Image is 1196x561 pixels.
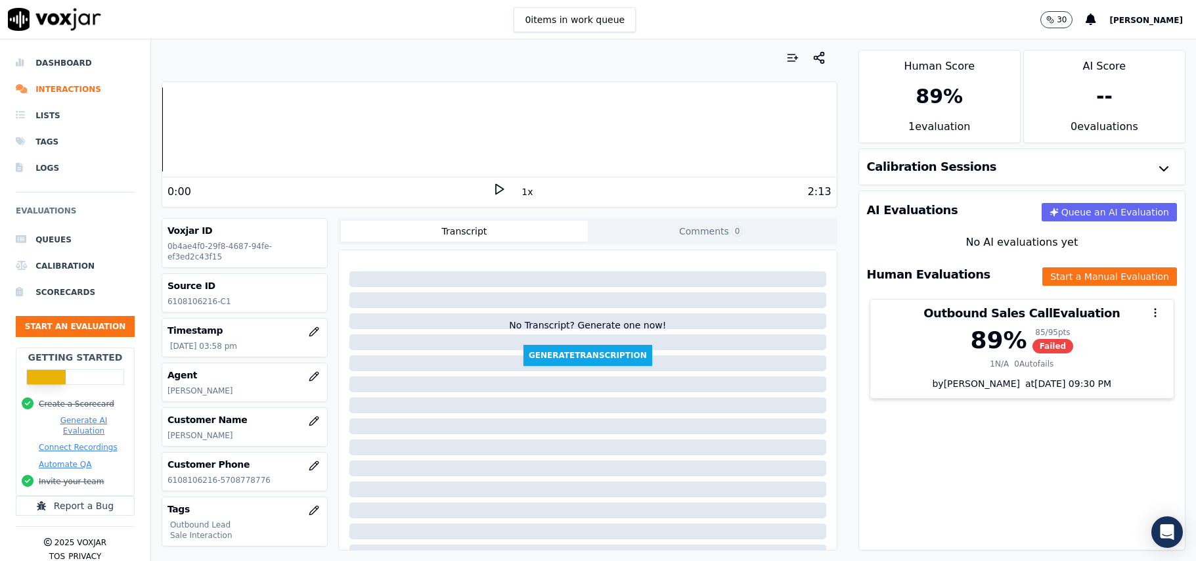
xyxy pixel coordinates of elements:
h2: Getting Started [28,351,122,364]
button: GenerateTranscription [523,345,652,366]
button: 30 [1040,11,1086,28]
button: Automate QA [39,459,91,470]
button: Queue an AI Evaluation [1042,203,1177,221]
span: 0 [732,225,743,237]
div: 2:13 [808,184,831,200]
button: Transcript [341,221,588,242]
button: Generate AI Evaluation [39,415,129,436]
div: 89 % [970,327,1027,353]
div: -- [1096,85,1113,108]
p: Outbound Lead [170,520,322,530]
div: 85 / 95 pts [1032,327,1074,338]
div: No AI evaluations yet [870,235,1174,250]
a: Lists [16,102,135,129]
h6: Evaluations [16,203,135,227]
p: 2025 Voxjar [55,537,106,548]
div: at [DATE] 09:30 PM [1020,377,1111,390]
a: Queues [16,227,135,253]
button: Start an Evaluation [16,316,135,337]
span: [PERSON_NAME] [1109,16,1183,25]
a: Calibration [16,253,135,279]
div: No Transcript? Generate one now! [509,319,666,345]
div: Human Score [859,51,1020,74]
img: voxjar logo [8,8,101,31]
div: Open Intercom Messenger [1151,516,1183,548]
h3: Calibration Sessions [867,161,997,173]
button: Start a Manual Evaluation [1042,267,1177,286]
div: 0 evaluation s [1024,119,1185,143]
div: 89 % [916,85,963,108]
h3: Customer Phone [167,458,322,471]
h3: Human Evaluations [867,269,990,280]
h3: AI Evaluations [867,204,958,216]
h3: Customer Name [167,413,322,426]
h3: Agent [167,369,322,382]
button: 30 [1040,11,1073,28]
h3: Voxjar ID [167,224,322,237]
button: Create a Scorecard [39,399,114,409]
h3: Source ID [167,279,322,292]
button: Connect Recordings [39,442,118,453]
a: Logs [16,155,135,181]
p: [DATE] 03:58 pm [170,341,322,351]
div: 0 Autofails [1014,359,1053,369]
p: 6108106216-5708778776 [167,475,322,485]
button: 0items in work queue [514,7,636,32]
div: 1 N/A [990,359,1009,369]
button: Comments [588,221,835,242]
button: Report a Bug [16,496,135,516]
span: Failed [1032,339,1074,353]
h3: Tags [167,503,322,516]
a: Tags [16,129,135,155]
h3: Timestamp [167,324,322,337]
p: [PERSON_NAME] [167,386,322,396]
button: 1x [519,183,535,201]
a: Scorecards [16,279,135,305]
div: 0:00 [167,184,191,200]
p: [PERSON_NAME] [167,430,322,441]
p: Sale Interaction [170,530,322,541]
p: 0b4ae4f0-29f8-4687-94fe-ef3ed2c43f15 [167,241,322,262]
button: Invite your team [39,476,104,487]
div: AI Score [1024,51,1185,74]
button: [PERSON_NAME] [1109,12,1196,28]
a: Dashboard [16,50,135,76]
div: by [PERSON_NAME] [870,377,1174,398]
div: 1 evaluation [859,119,1020,143]
p: 6108106216-C1 [167,296,322,307]
p: 30 [1057,14,1067,25]
a: Interactions [16,76,135,102]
